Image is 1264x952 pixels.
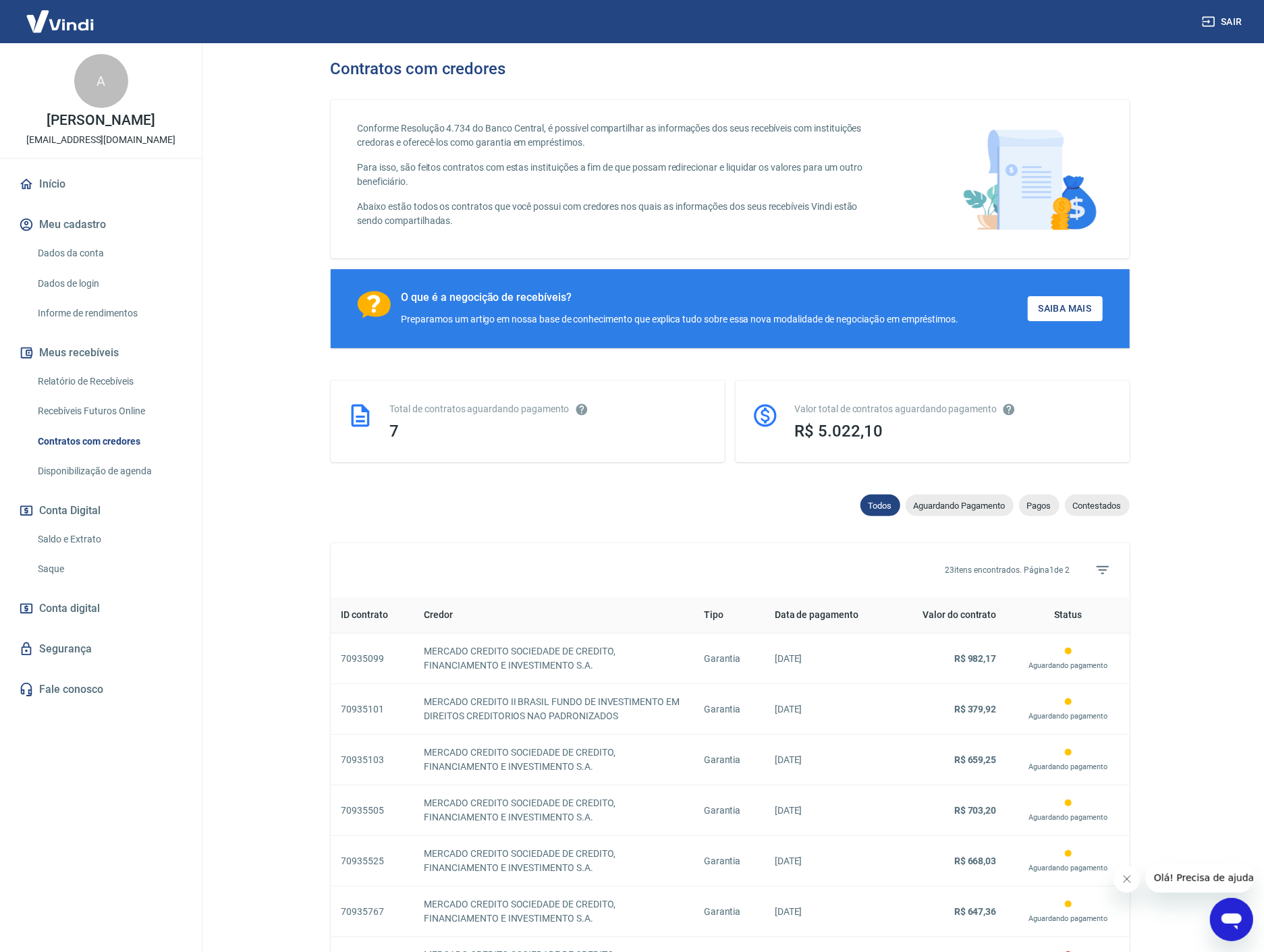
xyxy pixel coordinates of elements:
p: 70935525 [341,854,403,868]
strong: R$ 659,25 [954,754,997,765]
div: Este contrato ainda não foi processado pois está aguardando o pagamento ser feito na data program... [1018,696,1119,723]
p: 70935103 [341,753,403,767]
p: Conforme Resolução 4.734 do Banco Central, é possível compartilhar as informações dos seus recebí... [358,121,879,150]
p: Garantia [704,905,753,919]
div: A [74,54,128,108]
img: Ícone com um ponto de interrogação. [358,291,391,318]
p: Aguardando pagamento [1018,710,1119,723]
span: R$ 5.022,10 [795,422,883,441]
p: [DATE] [775,652,881,666]
p: [PERSON_NAME] [47,113,155,128]
div: Preparamos um artigo em nossa base de conhecimento que explica tudo sobre essa nova modalidade de... [402,312,959,327]
iframe: Mensagem da empresa [1146,863,1253,893]
iframe: Fechar mensagem [1114,866,1141,893]
div: Todos [860,495,900,516]
p: MERCADO CREDITO SOCIEDADE DE CREDITO, FINANCIAMENTO E INVESTIMENTO S.A. [424,644,682,673]
p: Garantia [704,804,753,818]
span: Pagos [1019,501,1060,511]
strong: R$ 703,20 [954,805,997,816]
div: 7 [390,422,709,441]
p: [DATE] [775,905,881,919]
a: Segurança [16,634,186,664]
div: Contestados [1065,495,1130,516]
h3: Contratos com credores [331,59,506,78]
p: Aguardando pagamento [1018,812,1119,824]
th: Status [1008,597,1130,634]
span: Conta digital [39,599,100,618]
div: Aguardando Pagamento [906,495,1014,516]
p: [DATE] [775,753,881,767]
a: Informe de rendimentos [32,300,186,327]
p: 70935101 [341,702,403,717]
th: Credor [414,597,693,634]
div: Valor total de contratos aguardando pagamento [795,402,1114,416]
div: Este contrato ainda não foi processado pois está aguardando o pagamento ser feito na data program... [1018,898,1119,925]
p: Garantia [704,652,753,666]
th: Tipo [693,597,764,634]
p: Garantia [704,702,753,717]
th: Data de pagamento [764,597,891,634]
a: Contratos com credores [32,428,186,455]
a: Recebíveis Futuros Online [32,397,186,425]
strong: R$ 982,17 [954,653,997,664]
svg: O valor comprometido não se refere a pagamentos pendentes na Vindi e sim como garantia a outras i... [1002,403,1016,416]
svg: Esses contratos não se referem à Vindi, mas sim a outras instituições. [575,403,588,416]
span: Aguardando Pagamento [906,501,1014,511]
th: Valor do contrato [891,597,1007,634]
div: Este contrato ainda não foi processado pois está aguardando o pagamento ser feito na data program... [1018,746,1119,773]
div: Este contrato ainda não foi processado pois está aguardando o pagamento ser feito na data program... [1018,797,1119,824]
p: Abaixo estão todos os contratos que você possui com credores nos quais as informações dos seus re... [358,200,879,228]
a: Dados da conta [32,240,186,267]
p: MERCADO CREDITO II BRASIL FUNDO DE INVESTIMENTO EM DIREITOS CREDITORIOS NAO PADRONIZADOS [424,695,682,723]
div: Este contrato ainda não foi processado pois está aguardando o pagamento ser feito na data program... [1018,645,1119,672]
p: Garantia [704,854,753,868]
p: MERCADO CREDITO SOCIEDADE DE CREDITO, FINANCIAMENTO E INVESTIMENTO S.A. [424,897,682,926]
div: O que é a negocição de recebíveis? [402,291,959,304]
button: Meus recebíveis [16,338,186,368]
p: MERCADO CREDITO SOCIEDADE DE CREDITO, FINANCIAMENTO E INVESTIMENTO S.A. [424,847,682,875]
iframe: Botão para abrir a janela de mensagens [1210,898,1253,941]
th: ID contrato [331,597,414,634]
p: Aguardando pagamento [1018,761,1119,773]
p: Para isso, são feitos contratos com estas instituições a fim de que possam redirecionar e liquida... [358,161,879,189]
a: Início [16,169,186,199]
p: Aguardando pagamento [1018,660,1119,672]
a: Dados de login [32,270,186,298]
p: [DATE] [775,854,881,868]
strong: R$ 379,92 [954,704,997,715]
span: Olá! Precisa de ajuda? [8,9,113,20]
p: [EMAIL_ADDRESS][DOMAIN_NAME] [26,133,175,147]
div: Total de contratos aguardando pagamento [390,402,709,416]
div: Pagos [1019,495,1060,516]
p: Garantia [704,753,753,767]
button: Sair [1199,9,1248,34]
p: MERCADO CREDITO SOCIEDADE DE CREDITO, FINANCIAMENTO E INVESTIMENTO S.A. [424,796,682,824]
a: Conta digital [16,594,186,623]
a: Relatório de Recebíveis [32,368,186,395]
p: MERCADO CREDITO SOCIEDADE DE CREDITO, FINANCIAMENTO E INVESTIMENTO S.A. [424,746,682,774]
strong: R$ 647,36 [954,906,997,917]
span: Filtros [1087,554,1119,586]
div: Este contrato ainda não foi processado pois está aguardando o pagamento ser feito na data program... [1018,847,1119,874]
button: Meu cadastro [16,210,186,240]
strong: R$ 668,03 [954,856,997,866]
p: 70935767 [341,905,403,919]
p: [DATE] [775,702,881,717]
span: Contestados [1065,501,1130,511]
img: main-image.9f1869c469d712ad33ce.png [956,121,1103,237]
a: Saque [32,555,186,583]
p: 70935099 [341,652,403,666]
p: 23 itens encontrados. Página 1 de 2 [945,564,1070,576]
button: Conta Digital [16,496,186,526]
p: Aguardando pagamento [1018,913,1119,925]
img: Vindi [16,1,104,42]
p: [DATE] [775,804,881,818]
a: Fale conosco [16,675,186,704]
a: Disponibilização de agenda [32,457,186,485]
p: 70935505 [341,804,403,818]
a: Saiba Mais [1028,296,1103,321]
a: Saldo e Extrato [32,526,186,553]
span: Todos [860,501,900,511]
p: Aguardando pagamento [1018,862,1119,874]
